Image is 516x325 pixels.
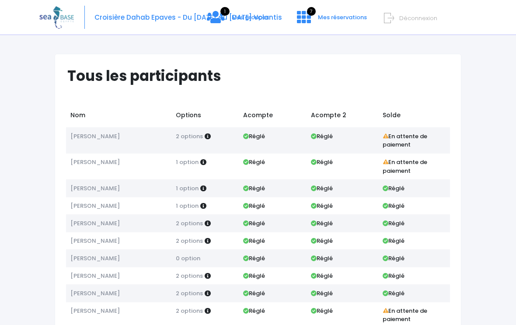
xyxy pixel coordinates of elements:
[311,289,333,297] strong: Réglé
[243,307,265,315] strong: Réglé
[220,7,230,16] span: 1
[311,158,333,166] strong: Réglé
[243,289,265,297] strong: Réglé
[290,16,372,24] a: 7 Mes réservations
[70,202,120,210] span: [PERSON_NAME]
[311,307,333,315] strong: Réglé
[383,184,404,192] strong: Réglé
[311,219,333,227] strong: Réglé
[176,158,199,166] span: 1 option
[70,272,120,280] span: [PERSON_NAME]
[176,132,203,140] span: 2 options
[176,202,199,210] span: 1 option
[243,219,265,227] strong: Réglé
[383,202,404,210] strong: Réglé
[243,237,265,245] strong: Réglé
[70,307,120,315] span: [PERSON_NAME]
[399,14,437,22] span: Déconnexion
[243,202,265,210] strong: Réglé
[67,67,457,84] h1: Tous les participants
[70,132,120,140] span: [PERSON_NAME]
[70,254,120,262] span: [PERSON_NAME]
[311,237,333,245] strong: Réglé
[383,132,428,149] strong: En attente de paiement
[70,219,120,227] span: [PERSON_NAME]
[70,184,120,192] span: [PERSON_NAME]
[311,184,333,192] strong: Réglé
[378,106,450,127] td: Solde
[176,307,203,315] span: 2 options
[307,7,316,16] span: 7
[176,289,203,297] span: 2 options
[70,158,120,166] span: [PERSON_NAME]
[311,132,333,140] strong: Réglé
[383,254,404,262] strong: Réglé
[307,106,378,127] td: Acompte 2
[171,106,239,127] td: Options
[232,13,269,21] span: Mes groupes
[383,289,404,297] strong: Réglé
[243,132,265,140] strong: Réglé
[176,272,203,280] span: 2 options
[176,219,203,227] span: 2 options
[66,106,171,127] td: Nom
[239,106,307,127] td: Acompte
[176,254,200,262] span: 0 option
[383,237,404,245] strong: Réglé
[311,202,333,210] strong: Réglé
[383,307,428,324] strong: En attente de paiement
[70,237,120,245] span: [PERSON_NAME]
[383,158,428,175] strong: En attente de paiement
[311,254,333,262] strong: Réglé
[176,184,199,192] span: 1 option
[176,237,203,245] span: 2 options
[200,16,276,24] a: 1 Mes groupes
[311,272,333,280] strong: Réglé
[243,254,265,262] strong: Réglé
[243,272,265,280] strong: Réglé
[383,272,404,280] strong: Réglé
[243,184,265,192] strong: Réglé
[70,289,120,297] span: [PERSON_NAME]
[94,13,282,22] span: Croisière Dahab Epaves - Du [DATE] au [DATE] Volantis
[318,13,367,21] span: Mes réservations
[243,158,265,166] strong: Réglé
[383,219,404,227] strong: Réglé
